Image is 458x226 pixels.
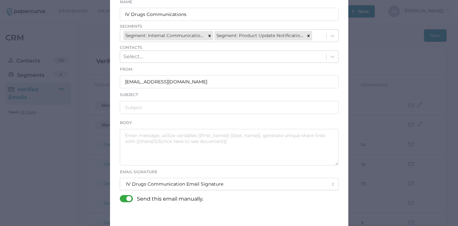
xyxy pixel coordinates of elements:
p: Send this email manually. [137,195,203,203]
span: Email Signature [120,169,157,174]
button: IV Drugs Communication Email Signature [120,178,339,190]
span: IV Drugs Communication Email Signature [126,181,328,187]
span: From [120,67,132,72]
span: Segments [120,23,339,29]
div: Segment: Product Update Notifications [214,31,305,40]
span: Body [120,120,132,125]
div: Segment: Internal Communications [123,31,206,40]
input: name@company.com [120,75,339,88]
input: Subject [120,101,339,114]
span: Contacts [120,45,339,50]
div: Select... [123,53,143,60]
input: Name [120,8,339,21]
span: Subject [120,92,138,97]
